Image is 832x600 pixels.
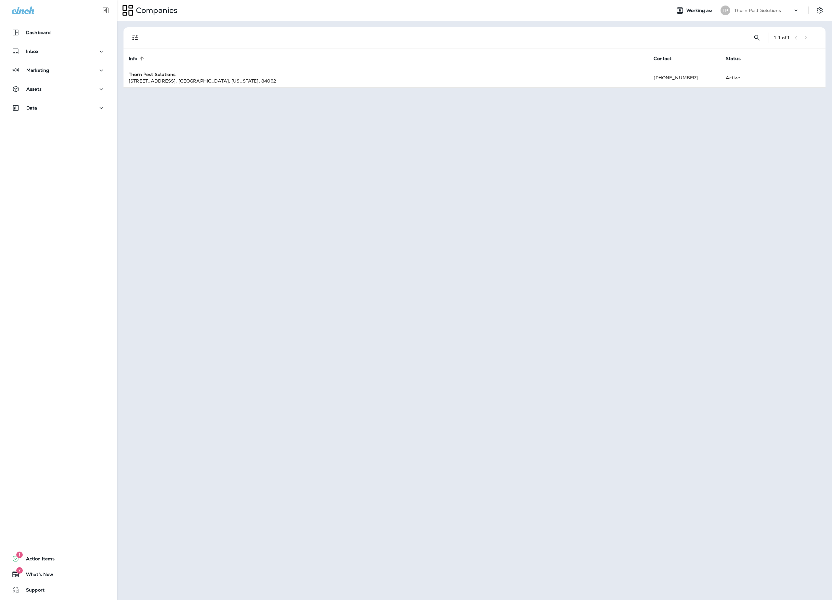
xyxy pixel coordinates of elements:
p: Data [26,105,37,111]
div: 1 - 1 of 1 [774,35,789,40]
button: Marketing [6,64,110,77]
span: Contact [654,56,671,61]
span: Info [129,56,146,61]
span: Status [726,56,741,61]
td: [PHONE_NUMBER] [648,68,721,87]
p: Assets [26,86,42,92]
p: Thorn Pest Solutions [734,8,781,13]
p: Companies [133,6,177,15]
button: Inbox [6,45,110,58]
button: 1Action Items [6,552,110,565]
button: Settings [814,5,825,16]
span: Action Items [19,556,55,564]
span: What's New [19,572,53,580]
p: Inbox [26,49,38,54]
button: Filters [129,31,142,44]
p: Marketing [26,68,49,73]
div: TP [721,6,730,15]
span: Working as: [686,8,714,13]
button: Data [6,101,110,114]
span: Support [19,587,45,595]
div: [STREET_ADDRESS] , [GEOGRAPHIC_DATA] , [US_STATE] , 84062 [129,78,643,84]
td: Active [721,68,773,87]
button: Dashboard [6,26,110,39]
span: 7 [16,567,23,574]
span: Status [726,56,749,61]
span: 1 [16,552,23,558]
p: Dashboard [26,30,51,35]
button: 7What's New [6,568,110,581]
button: Assets [6,83,110,96]
button: Collapse Sidebar [97,4,115,17]
span: Info [129,56,137,61]
button: Support [6,583,110,596]
button: Search Companies [750,31,763,44]
strong: Thorn Pest Solutions [129,72,175,77]
span: Contact [654,56,680,61]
